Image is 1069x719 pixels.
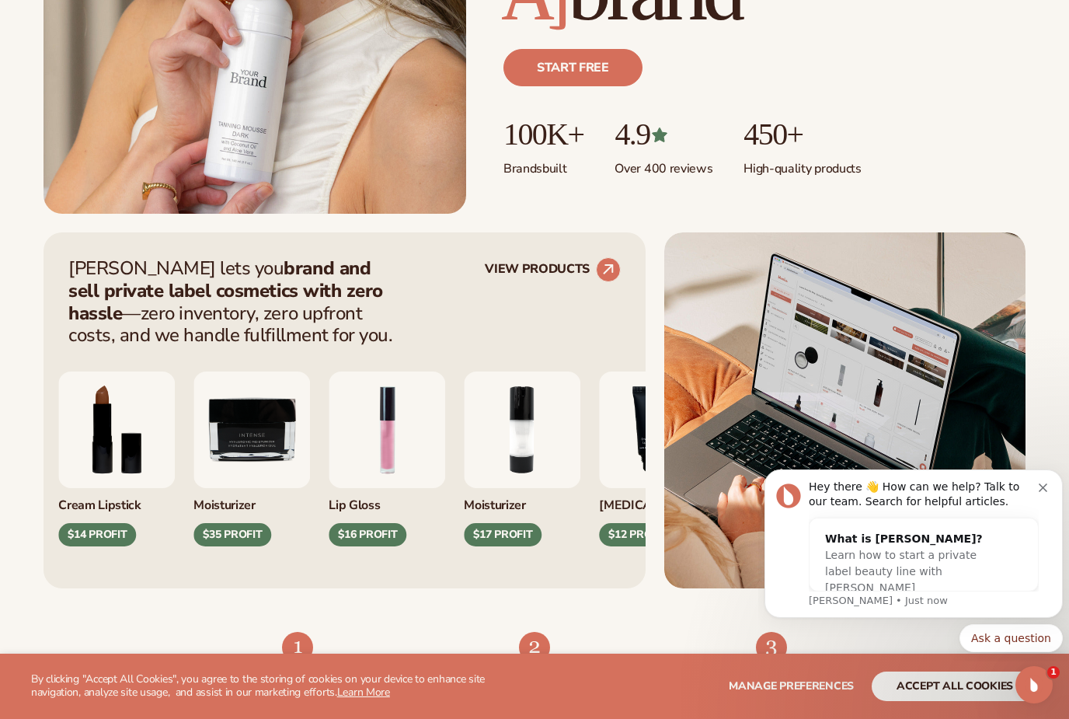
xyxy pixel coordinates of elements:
[599,372,716,488] img: Smoothing lip balm.
[31,673,537,700] p: By clicking "Accept All Cookies", you agree to the storing of cookies on your device to enhance s...
[503,152,583,177] p: Brands built
[664,232,1025,588] img: Shopify Image 5
[758,456,1069,661] iframe: Intercom notifications message
[329,372,445,546] div: 1 / 9
[193,372,310,488] img: Moisturizer.
[1047,666,1060,679] span: 1
[337,685,390,700] a: Learn More
[519,632,550,663] img: Shopify Image 8
[615,117,712,152] p: 4.9
[729,679,854,693] span: Manage preferences
[193,372,310,546] div: 9 / 9
[193,488,310,514] div: Moisturizer
[615,152,712,177] p: Over 400 reviews
[329,523,406,546] div: $16 PROFIT
[756,632,787,663] img: Shopify Image 9
[599,523,677,546] div: $12 PROFIT
[485,257,621,282] a: VIEW PRODUCTS
[729,672,854,701] button: Manage preferences
[599,372,716,546] div: 3 / 9
[464,372,580,546] div: 2 / 9
[743,117,861,152] p: 450+
[464,488,580,514] div: Moisturizer
[1015,666,1053,703] iframe: Intercom live chat
[503,49,642,86] a: Start free
[503,117,583,152] p: 100K+
[58,488,175,514] div: Cream Lipstick
[743,152,861,177] p: High-quality products
[193,523,271,546] div: $35 PROFIT
[872,672,1038,701] button: accept all cookies
[58,523,136,546] div: $14 PROFIT
[329,488,445,514] div: Lip Gloss
[464,523,541,546] div: $17 PROFIT
[58,372,175,488] img: Luxury cream lipstick.
[329,372,445,488] img: Pink lip gloss.
[68,256,383,326] strong: brand and sell private label cosmetics with zero hassle
[68,257,402,347] p: [PERSON_NAME] lets you —zero inventory, zero upfront costs, and we handle fulfillment for you.
[282,632,313,663] img: Shopify Image 7
[464,372,580,488] img: Moisturizing lotion.
[599,488,716,514] div: [MEDICAL_DATA]
[58,372,175,546] div: 8 / 9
